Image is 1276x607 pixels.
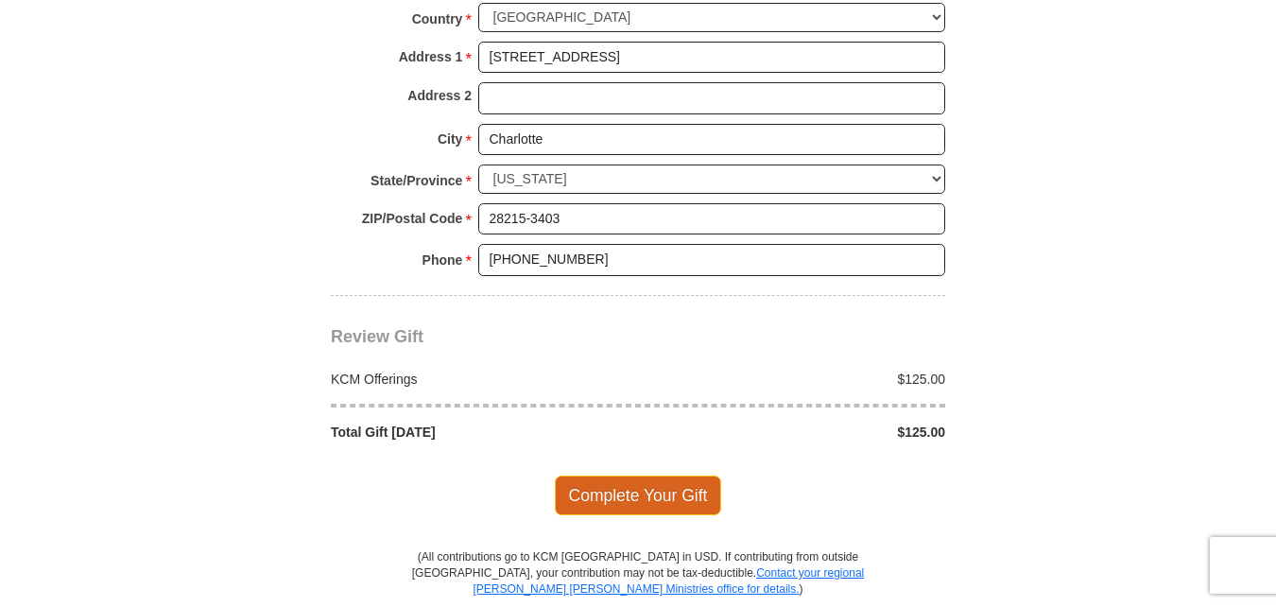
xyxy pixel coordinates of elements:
div: Total Gift [DATE] [321,423,639,442]
strong: ZIP/Postal Code [362,205,463,232]
strong: Phone [422,247,463,273]
strong: State/Province [371,167,462,194]
div: $125.00 [638,423,956,442]
strong: Address 1 [399,43,463,70]
div: KCM Offerings [321,370,639,389]
span: Complete Your Gift [555,476,722,515]
strong: Address 2 [407,82,472,109]
span: Review Gift [331,327,423,346]
div: $125.00 [638,370,956,389]
strong: City [438,126,462,152]
strong: Country [412,6,463,32]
